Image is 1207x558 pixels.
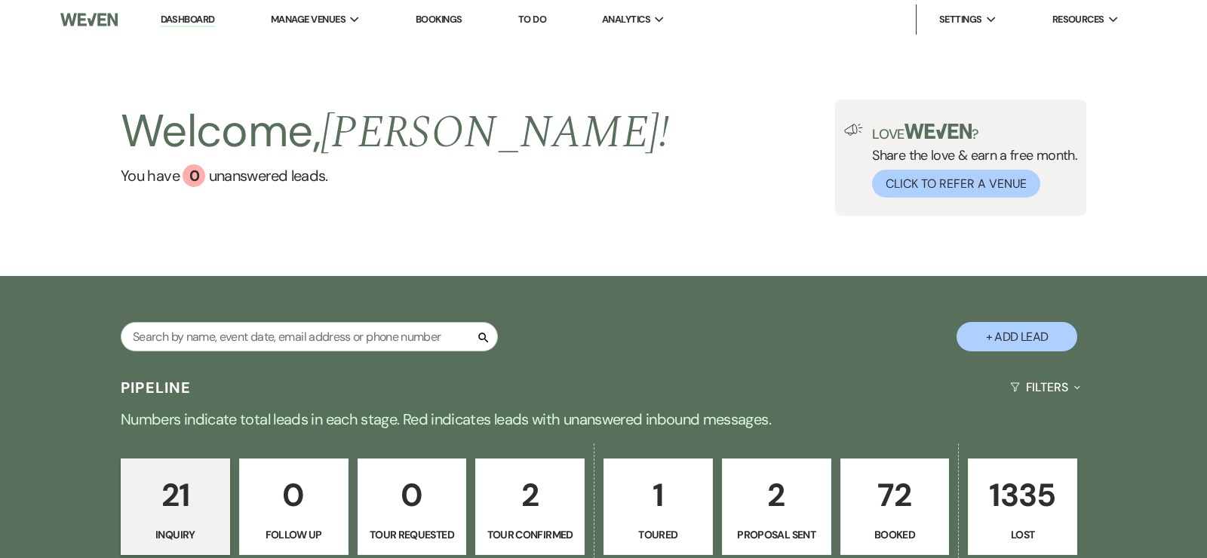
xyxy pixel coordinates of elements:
[121,100,669,164] h2: Welcome,
[732,470,822,520] p: 2
[485,470,575,520] p: 2
[978,470,1067,520] p: 1335
[121,458,230,555] a: 21Inquiry
[321,98,669,167] span: [PERSON_NAME] !
[518,13,546,26] a: To Do
[872,124,1077,141] p: Love ?
[968,458,1077,555] a: 1335Lost
[249,470,339,520] p: 0
[358,458,467,555] a: 0Tour Requested
[603,458,713,555] a: 1Toured
[239,458,349,555] a: 0Follow Up
[850,470,940,520] p: 72
[722,458,831,555] a: 2Proposal Sent
[485,526,575,543] p: Tour Confirmed
[850,526,940,543] p: Booked
[121,322,498,351] input: Search by name, event date, email address or phone number
[904,124,972,139] img: weven-logo-green.svg
[863,124,1077,198] div: Share the love & earn a free month.
[60,407,1147,431] p: Numbers indicate total leads in each stage. Red indicates leads with unanswered inbound messages.
[613,526,703,543] p: Toured
[271,12,346,27] span: Manage Venues
[183,164,205,187] div: 0
[121,164,669,187] a: You have 0 unanswered leads.
[840,458,950,555] a: 72Booked
[844,124,863,136] img: loud-speaker-illustration.svg
[161,13,215,27] a: Dashboard
[613,470,703,520] p: 1
[602,12,650,27] span: Analytics
[131,526,220,543] p: Inquiry
[416,13,462,26] a: Bookings
[978,526,1067,543] p: Lost
[121,377,192,398] h3: Pipeline
[367,470,457,520] p: 0
[1052,12,1104,27] span: Resources
[367,526,457,543] p: Tour Requested
[732,526,822,543] p: Proposal Sent
[939,12,982,27] span: Settings
[957,322,1077,351] button: + Add Lead
[60,4,118,35] img: Weven Logo
[475,458,585,555] a: 2Tour Confirmed
[131,470,220,520] p: 21
[872,170,1040,198] button: Click to Refer a Venue
[249,526,339,543] p: Follow Up
[1004,367,1086,407] button: Filters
